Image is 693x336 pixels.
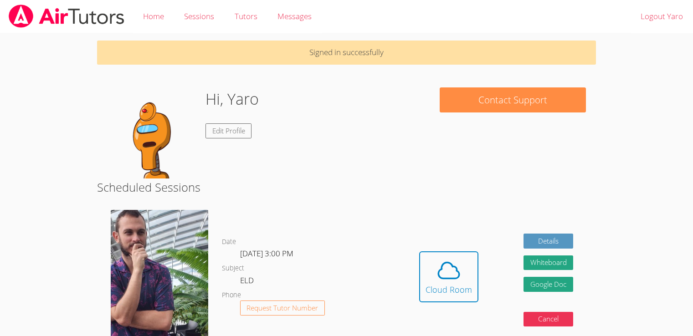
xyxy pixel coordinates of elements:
[524,234,574,249] a: Details
[107,87,198,178] img: default.png
[524,277,574,292] a: Google Doc
[524,312,574,327] button: Cancel
[524,255,574,270] button: Whiteboard
[8,5,125,28] img: airtutors_banner-c4298cdbf04f3fff15de1276eac7730deb9818008684d7c2e4769d2f7ddbe033.png
[440,87,586,112] button: Contact Support
[246,305,318,311] span: Request Tutor Number
[222,236,236,248] dt: Date
[222,263,244,274] dt: Subject
[97,178,596,196] h2: Scheduled Sessions
[419,251,478,302] button: Cloud Room
[240,248,293,259] span: [DATE] 3:00 PM
[97,41,596,65] p: Signed in successfully
[205,123,252,138] a: Edit Profile
[426,283,472,296] div: Cloud Room
[240,300,325,316] button: Request Tutor Number
[205,87,259,111] h1: Hi, Yaro
[240,274,256,290] dd: ELD
[277,11,312,21] span: Messages
[222,290,241,301] dt: Phone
